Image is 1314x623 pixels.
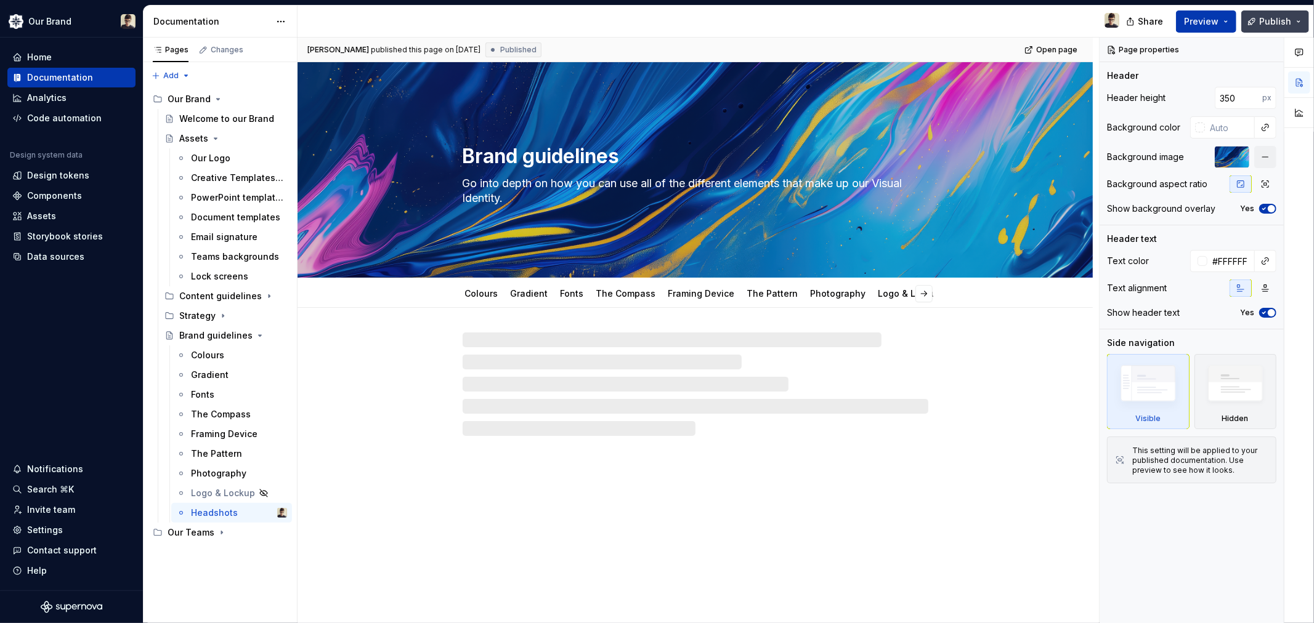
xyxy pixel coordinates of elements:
[153,45,189,55] div: Pages
[371,45,481,55] div: published this page on [DATE]
[191,467,246,480] div: Photography
[7,459,136,479] button: Notifications
[27,169,89,182] div: Design tokens
[191,211,280,223] div: Document templates
[1207,250,1255,272] input: Auto
[1107,307,1180,319] div: Show header text
[747,288,798,299] a: The Pattern
[460,280,503,306] div: Colours
[171,247,292,267] a: Teams backgrounds
[811,288,866,299] a: Photography
[7,88,136,108] a: Analytics
[27,190,82,202] div: Components
[1105,13,1119,28] img: Avery Hennings
[506,280,553,306] div: Gradient
[148,89,292,109] div: Our Brand
[191,388,214,401] div: Fonts
[307,45,369,55] span: [PERSON_NAME]
[171,404,292,424] a: The Compass
[7,166,136,185] a: Design tokens
[878,288,943,299] a: Logo & Lockup
[160,286,292,306] div: Content guidelines
[1107,203,1215,215] div: Show background overlay
[191,251,279,263] div: Teams backgrounds
[28,15,71,28] div: Our Brand
[211,45,243,55] div: Changes
[1107,121,1180,134] div: Background color
[191,349,224,361] div: Colours
[27,524,63,536] div: Settings
[191,172,285,184] div: Creative Templates look and feel
[596,288,656,299] a: The Compass
[171,148,292,168] a: Our Logo
[160,109,292,129] a: Welcome to our Brand
[7,520,136,540] a: Settings
[179,329,253,342] div: Brand guidelines
[179,113,274,125] div: Welcome to our Brand
[171,464,292,483] a: Photography
[7,186,136,206] a: Components
[191,448,242,460] div: The Pattern
[7,68,136,87] a: Documentation
[27,51,52,63] div: Home
[874,280,947,306] div: Logo & Lockup
[1132,446,1268,475] div: This setting will be applied to your published documentation. Use preview to see how it looks.
[160,306,292,326] div: Strategy
[1176,10,1236,33] button: Preview
[668,288,735,299] a: Framing Device
[171,188,292,207] a: PowerPoint templates
[160,129,292,148] a: Assets
[27,251,84,263] div: Data sources
[465,288,498,299] a: Colours
[591,280,661,306] div: The Compass
[191,408,251,420] div: The Compass
[7,227,136,246] a: Storybook stories
[511,288,548,299] a: Gradient
[171,168,292,188] a: Creative Templates look and feel
[1215,87,1262,109] input: Auto
[742,280,803,306] div: The Pattern
[1262,93,1271,103] p: px
[1222,414,1249,424] div: Hidden
[27,230,103,243] div: Storybook stories
[10,150,83,160] div: Design system data
[191,191,285,204] div: PowerPoint templates
[7,108,136,128] a: Code automation
[148,67,194,84] button: Add
[191,487,255,499] div: Logo & Lockup
[27,71,93,84] div: Documentation
[9,14,23,29] img: 344848e3-ec3d-4aa0-b708-b8ed6430a7e0.png
[1107,255,1149,267] div: Text color
[163,71,179,81] span: Add
[171,503,292,523] a: HeadshotsAvery Hennings
[460,142,926,171] textarea: Brand guidelines
[171,385,292,404] a: Fonts
[191,270,248,283] div: Lock screens
[1241,10,1309,33] button: Publish
[191,369,229,381] div: Gradient
[1194,354,1277,429] div: Hidden
[153,15,270,28] div: Documentation
[171,365,292,385] a: Gradient
[556,280,589,306] div: Fonts
[148,89,292,542] div: Page tree
[1021,41,1083,58] a: Open page
[160,326,292,345] a: Brand guidelines
[179,310,216,322] div: Strategy
[171,227,292,247] a: Email signature
[27,544,97,557] div: Contact support
[1107,178,1207,190] div: Background aspect ratio
[561,288,584,299] a: Fonts
[2,8,140,34] button: Our BrandAvery Hennings
[1120,10,1171,33] button: Share
[7,500,136,520] a: Invite team
[277,508,287,518] img: Avery Hennings
[1107,92,1166,104] div: Header height
[1135,414,1161,424] div: Visible
[191,231,258,243] div: Email signature
[27,92,67,104] div: Analytics
[1107,151,1184,163] div: Background image
[191,152,230,164] div: Our Logo
[168,526,214,539] div: Our Teams
[27,483,74,496] div: Search ⌘K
